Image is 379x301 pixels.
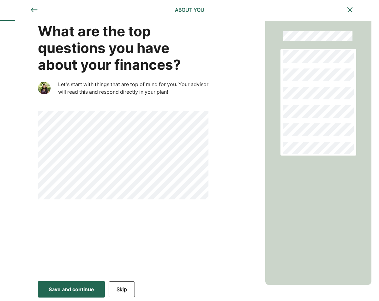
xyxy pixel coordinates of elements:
[109,281,135,297] button: Skip
[135,6,244,14] div: ABOUT YOU
[38,23,208,73] div: What are the top questions you have about your finances?
[58,80,208,96] div: Let's start with things that are top of mind for you. Your advisor will read this and respond dir...
[38,281,105,298] button: Save and continue
[49,286,94,293] div: Save and continue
